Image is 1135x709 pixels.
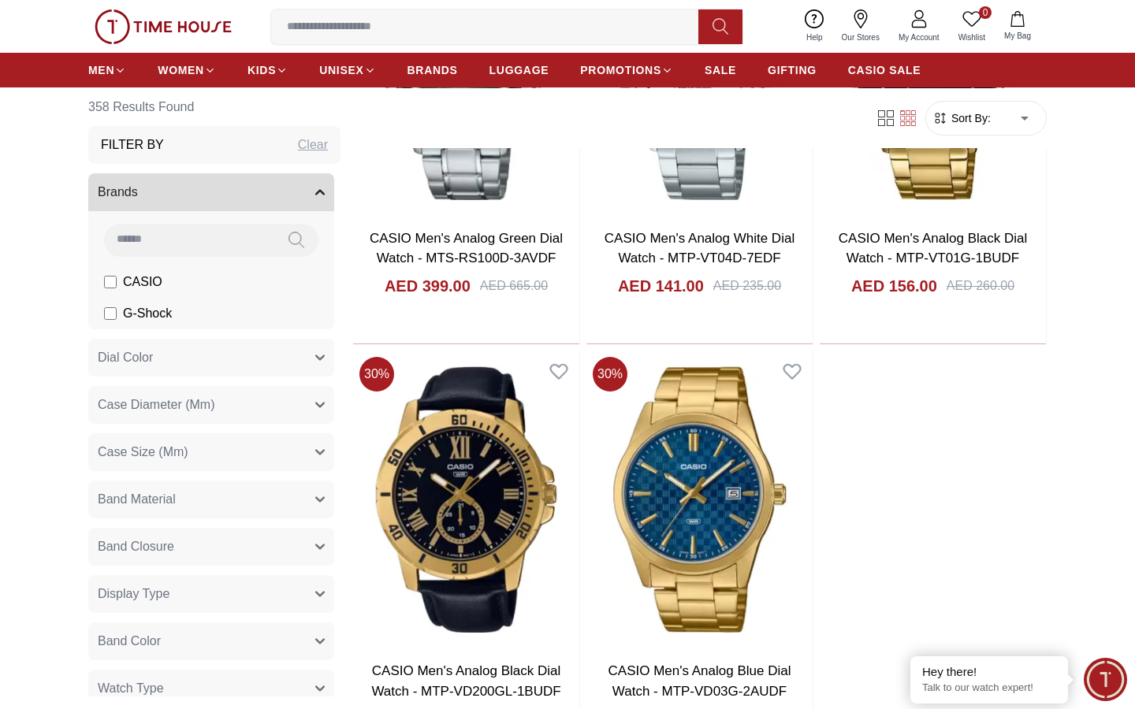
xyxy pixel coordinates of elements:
span: Sort By: [948,110,991,126]
span: Band Closure [98,537,174,556]
a: CASIO SALE [848,56,921,84]
button: Band Closure [88,528,334,566]
span: WOMEN [158,62,204,78]
a: SALE [705,56,736,84]
span: Band Color [98,632,161,651]
span: Display Type [98,585,169,603]
span: UNISEX [319,62,363,78]
a: KIDS [247,56,288,84]
button: Band Material [88,481,334,518]
img: CASIO Men's Analog Black Dial Watch - MTP-VD200GL-1BUDF [353,351,579,648]
button: Brands [88,173,334,211]
a: 0Wishlist [949,6,995,46]
span: KIDS [247,62,276,78]
span: MEN [88,62,114,78]
span: Watch Type [98,679,164,698]
span: My Account [892,32,946,43]
span: 30 % [593,357,627,392]
span: Case Size (Mm) [98,443,188,462]
button: Case Diameter (Mm) [88,386,334,424]
input: CASIO [104,276,117,288]
span: My Bag [998,30,1037,42]
div: Clear [298,135,328,154]
a: Our Stores [832,6,889,46]
a: LUGGAGE [489,56,549,84]
div: Chat Widget [1084,658,1127,701]
span: 30 % [359,357,394,392]
input: G-Shock [104,307,117,320]
a: CASIO Men's Analog White Dial Watch - MTP-VT04D-7EDF [605,231,794,266]
button: My Bag [995,8,1040,45]
a: CASIO Men's Analog Black Dial Watch - MTP-VT01G-1BUDF [839,231,1027,266]
span: Wishlist [952,32,992,43]
button: Sort By: [932,110,991,126]
a: UNISEX [319,56,375,84]
span: Dial Color [98,348,153,367]
h4: AED 156.00 [851,275,937,297]
h4: AED 399.00 [385,275,471,297]
a: GIFTING [768,56,817,84]
div: AED 260.00 [947,277,1014,295]
a: BRANDS [407,56,458,84]
p: Talk to our watch expert! [922,681,1056,695]
img: CASIO Men's Analog Blue Dial Watch - MTP-VD03G-2AUDF [586,351,813,648]
span: CASIO [123,273,162,291]
a: Help [797,6,832,46]
span: 0 [979,6,992,19]
span: Our Stores [835,32,886,43]
a: PROMOTIONS [580,56,673,84]
span: SALE [705,62,736,78]
button: Band Color [88,622,334,660]
button: Case Size (Mm) [88,433,334,471]
span: Brands [98,183,138,202]
span: Band Material [98,490,176,509]
a: CASIO Men's Analog Green Dial Watch - MTS-RS100D-3AVDF [370,231,563,266]
span: Case Diameter (Mm) [98,395,214,414]
span: GIFTING [768,62,817,78]
div: AED 665.00 [480,277,548,295]
div: AED 235.00 [713,277,781,295]
a: CASIO Men's Analog Blue Dial Watch - MTP-VD03G-2AUDF [608,663,791,699]
button: Watch Type [88,670,334,707]
h4: AED 141.00 [618,275,704,297]
span: CASIO SALE [848,62,921,78]
h6: 358 Results Found [88,88,340,126]
button: Dial Color [88,339,334,377]
span: Help [800,32,829,43]
a: CASIO Men's Analog Black Dial Watch - MTP-VD200GL-1BUDF [371,663,560,699]
span: G-Shock [123,304,172,323]
a: MEN [88,56,126,84]
span: PROMOTIONS [580,62,661,78]
button: Display Type [88,575,334,613]
img: ... [95,9,232,44]
div: Hey there! [922,664,1056,680]
span: BRANDS [407,62,458,78]
a: WOMEN [158,56,216,84]
span: LUGGAGE [489,62,549,78]
h3: Filter By [101,135,164,154]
